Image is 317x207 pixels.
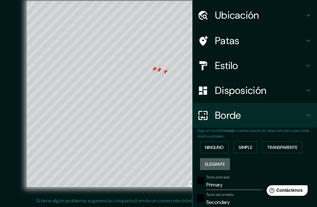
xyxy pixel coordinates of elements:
font: Transparente [267,145,297,150]
font: Disposición [215,84,266,97]
font: Ninguno [205,145,224,150]
font: Patas [215,34,240,47]
font: Estilo [215,59,238,72]
font: Texto principal [206,175,229,180]
font: Borde [215,109,241,122]
button: negro [197,177,204,184]
font: : puedes opacar las capas del marco para crear efectos geniales. [198,128,310,139]
font: Texto secundario [206,192,234,197]
div: Borde [193,103,317,128]
button: Simple [234,141,257,153]
button: Transparente [262,141,302,153]
div: Estilo [193,53,317,78]
div: Disposición [193,78,317,103]
font: Simple [239,145,252,150]
a: Mapbox [191,182,208,186]
div: Ubicación [193,3,317,28]
button: Elegante [200,158,230,170]
font: Elegante [205,161,225,167]
button: negro [197,194,204,202]
font: Si tiene algún problema, sugerencia o inquietud, envíe un correo electrónico a [36,197,201,204]
button: Ninguno [200,141,229,153]
iframe: Lanzador de widgets de ayuda [262,183,310,200]
font: Consejo [221,128,235,133]
font: © Mapbox [191,182,208,186]
font: Elige un borde. [198,128,221,133]
font: Ubicación [215,9,259,22]
div: Patas [193,28,317,53]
